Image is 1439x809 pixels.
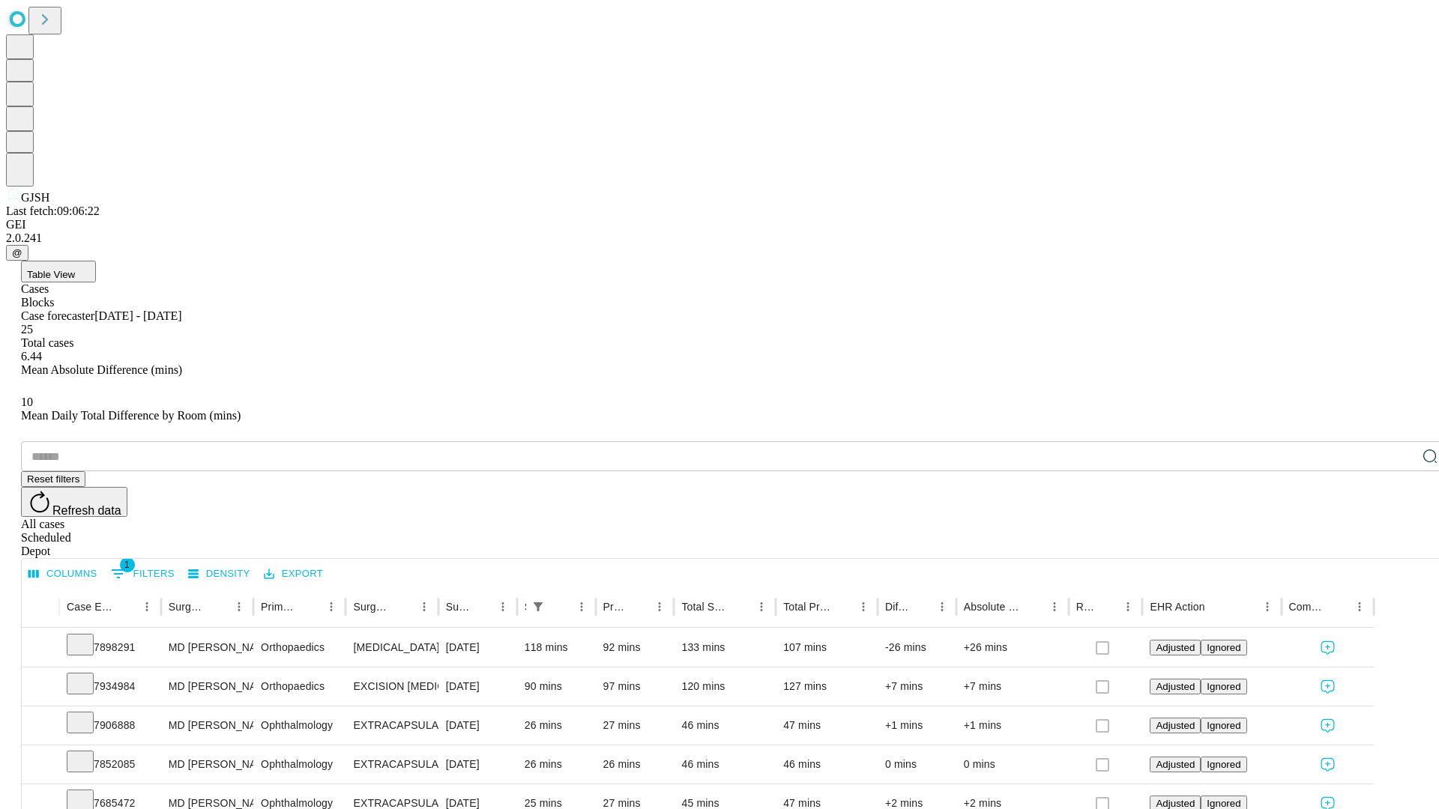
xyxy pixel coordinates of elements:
[353,667,430,706] div: EXCISION [MEDICAL_DATA] WRIST
[21,191,49,204] span: GJSH
[67,667,154,706] div: 7934984
[6,231,1433,245] div: 2.0.241
[1207,759,1240,770] span: Ignored
[911,596,932,617] button: Sort
[525,601,526,613] div: Scheduled In Room Duration
[29,674,52,700] button: Expand
[1349,596,1370,617] button: Menu
[1201,640,1246,655] button: Ignored
[261,628,338,667] div: Orthopaedics
[525,628,588,667] div: 118 mins
[885,745,949,784] div: 0 mins
[1150,718,1201,733] button: Adjusted
[1156,798,1195,809] span: Adjusted
[21,409,241,422] span: Mean Daily Total Difference by Room (mins)
[525,667,588,706] div: 90 mins
[932,596,953,617] button: Menu
[681,628,768,667] div: 133 mins
[261,601,298,613] div: Primary Service
[120,557,135,572] span: 1
[528,596,549,617] button: Show filters
[169,706,246,745] div: MD [PERSON_NAME]
[550,596,571,617] button: Sort
[783,745,870,784] div: 46 mins
[260,563,327,586] button: Export
[1207,681,1240,692] span: Ignored
[832,596,853,617] button: Sort
[414,596,435,617] button: Menu
[1201,679,1246,694] button: Ignored
[1156,681,1195,692] span: Adjusted
[649,596,670,617] button: Menu
[6,218,1433,231] div: GEI
[21,363,182,376] span: Mean Absolute Difference (mins)
[1117,596,1138,617] button: Menu
[603,745,667,784] div: 26 mins
[1096,596,1117,617] button: Sort
[603,601,627,613] div: Predicted In Room Duration
[1156,642,1195,653] span: Adjusted
[29,752,52,778] button: Expand
[1207,798,1240,809] span: Ignored
[29,635,52,661] button: Expand
[1156,759,1195,770] span: Adjusted
[681,667,768,706] div: 120 mins
[964,628,1061,667] div: +26 mins
[21,336,73,349] span: Total cases
[783,628,870,667] div: 107 mins
[67,628,154,667] div: 7898291
[471,596,492,617] button: Sort
[21,309,94,322] span: Case forecaster
[446,706,510,745] div: [DATE]
[21,396,33,408] span: 10
[1289,601,1327,613] div: Comments
[964,601,1022,613] div: Absolute Difference
[525,745,588,784] div: 26 mins
[1150,640,1201,655] button: Adjusted
[261,745,338,784] div: Ophthalmology
[67,745,154,784] div: 7852085
[446,601,470,613] div: Surgery Date
[261,667,338,706] div: Orthopaedics
[446,628,510,667] div: [DATE]
[1150,757,1201,772] button: Adjusted
[1201,718,1246,733] button: Ignored
[27,473,79,485] span: Reset filters
[21,487,127,517] button: Refresh data
[52,504,121,517] span: Refresh data
[1201,757,1246,772] button: Ignored
[853,596,874,617] button: Menu
[184,563,254,586] button: Density
[12,247,22,258] span: @
[169,601,206,613] div: Surgeon Name
[964,745,1061,784] div: 0 mins
[6,204,100,217] span: Last fetch: 09:06:22
[94,309,181,322] span: [DATE] - [DATE]
[783,601,830,613] div: Total Predicted Duration
[261,706,338,745] div: Ophthalmology
[885,667,949,706] div: +7 mins
[21,261,96,282] button: Table View
[1150,679,1201,694] button: Adjusted
[25,563,101,586] button: Select columns
[353,706,430,745] div: EXTRACAPSULAR CATARACT REMOVAL WITH [MEDICAL_DATA]
[136,596,157,617] button: Menu
[885,628,949,667] div: -26 mins
[1207,720,1240,731] span: Ignored
[6,245,28,261] button: @
[571,596,592,617] button: Menu
[208,596,229,617] button: Sort
[492,596,513,617] button: Menu
[964,667,1061,706] div: +7 mins
[446,667,510,706] div: [DATE]
[169,628,246,667] div: MD [PERSON_NAME] [PERSON_NAME]
[885,706,949,745] div: +1 mins
[1023,596,1044,617] button: Sort
[603,706,667,745] div: 27 mins
[730,596,751,617] button: Sort
[681,745,768,784] div: 46 mins
[393,596,414,617] button: Sort
[1207,642,1240,653] span: Ignored
[27,269,75,280] span: Table View
[21,350,42,363] span: 6.44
